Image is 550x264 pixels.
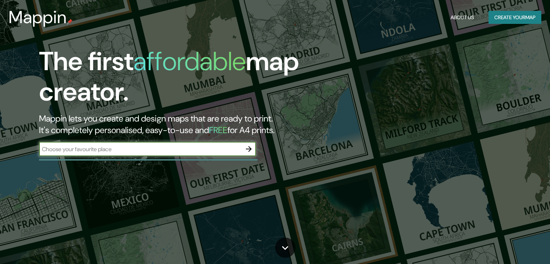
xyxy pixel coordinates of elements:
h5: FREE [209,124,227,136]
h1: The first map creator. [39,46,314,113]
input: Choose your favourite place [39,145,242,153]
h2: Mappin lets you create and design maps that are ready to print. It's completely personalised, eas... [39,113,314,136]
img: mappin-pin [67,19,73,25]
button: Create yourmap [489,11,541,24]
h1: affordable [133,44,246,78]
button: About Us [448,11,477,24]
iframe: Help widget launcher [486,236,542,256]
h3: Mappin [9,7,67,27]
